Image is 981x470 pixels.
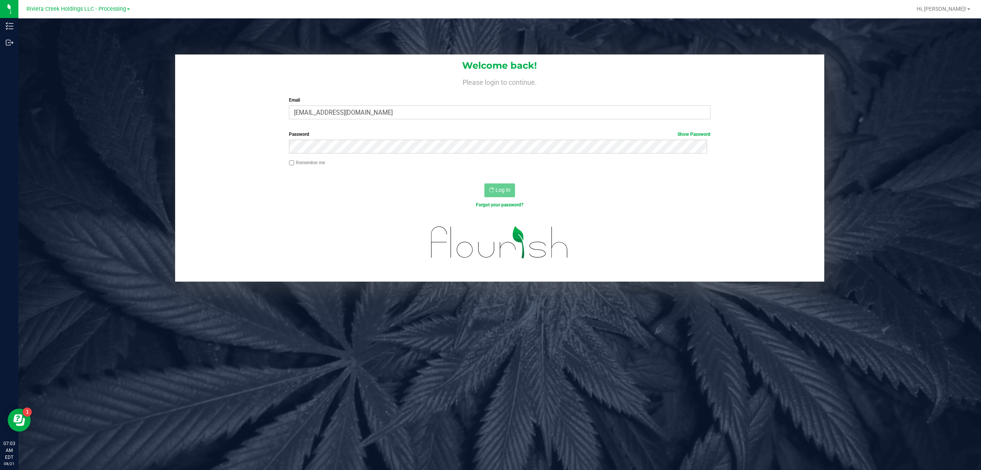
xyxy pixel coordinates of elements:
span: Log In [495,187,510,193]
a: Show Password [678,132,710,137]
span: Riviera Creek Holdings LLC - Processing [26,6,126,12]
inline-svg: Inventory [6,22,13,30]
label: Remember me [289,159,325,166]
iframe: Resource center [8,409,31,432]
h1: Welcome back! [175,61,825,71]
input: Remember me [289,160,294,166]
a: Forgot your password? [476,202,523,208]
iframe: Resource center unread badge [23,407,32,417]
inline-svg: Outbound [6,39,13,46]
h4: Please login to continue. [175,77,825,86]
span: Password [289,132,309,137]
p: 07:03 AM EDT [3,440,15,461]
span: Hi, [PERSON_NAME]! [917,6,966,12]
p: 08/21 [3,461,15,467]
label: Email [289,97,710,104]
img: flourish_logo.svg [418,216,581,269]
button: Log In [484,183,515,197]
